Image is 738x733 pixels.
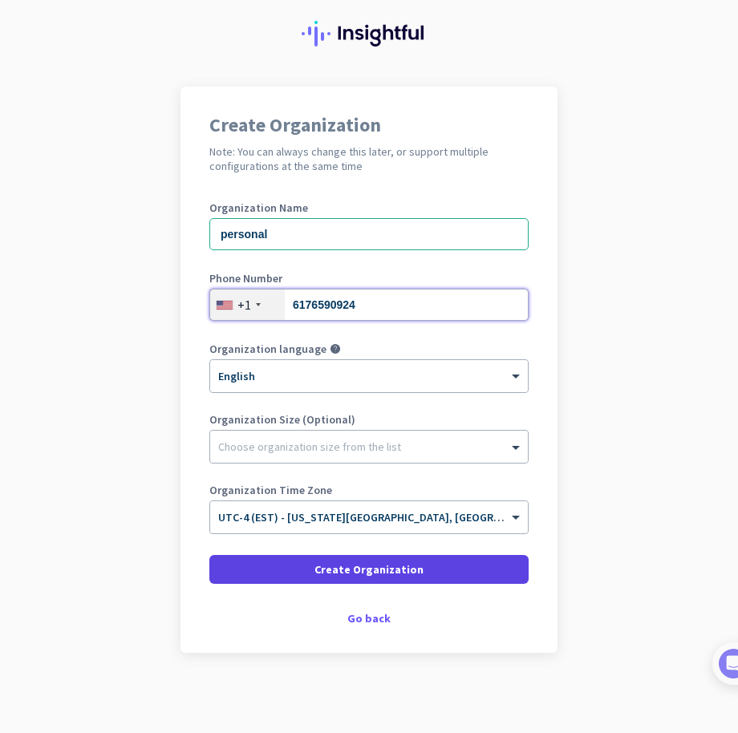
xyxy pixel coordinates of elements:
[209,202,529,213] label: Organization Name
[209,273,529,284] label: Phone Number
[209,555,529,584] button: Create Organization
[330,343,341,354] i: help
[209,343,326,354] label: Organization language
[209,218,529,250] input: What is the name of your organization?
[209,115,529,135] h1: Create Organization
[302,21,436,47] img: Insightful
[237,297,251,313] div: +1
[209,414,529,425] label: Organization Size (Optional)
[314,561,424,577] span: Create Organization
[209,613,529,624] div: Go back
[209,144,529,173] h2: Note: You can always change this later, or support multiple configurations at the same time
[209,484,529,496] label: Organization Time Zone
[209,289,529,321] input: 201-555-0123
